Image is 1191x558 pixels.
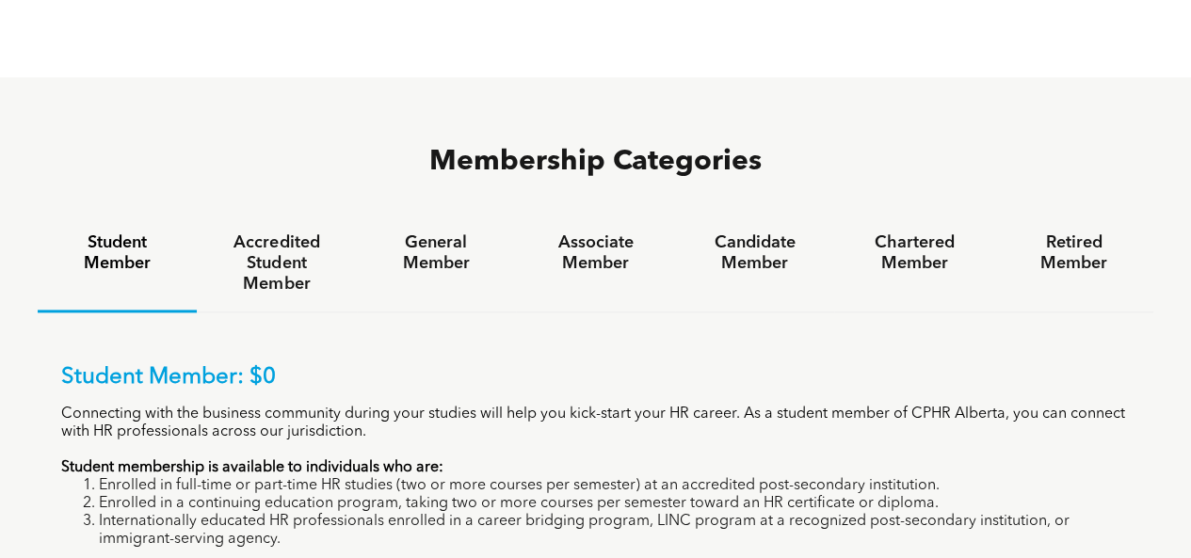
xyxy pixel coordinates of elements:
[214,232,339,295] h4: Accredited Student Member
[99,495,1130,513] li: Enrolled in a continuing education program, taking two or more courses per semester toward an HR ...
[55,232,180,274] h4: Student Member
[1011,232,1136,274] h4: Retired Member
[533,232,658,274] h4: Associate Member
[374,232,499,274] h4: General Member
[99,477,1130,495] li: Enrolled in full-time or part-time HR studies (two or more courses per semester) at an accredited...
[429,148,762,176] span: Membership Categories
[692,232,817,274] h4: Candidate Member
[61,460,443,475] strong: Student membership is available to individuals who are:
[61,364,1130,391] p: Student Member: $0
[61,406,1130,441] p: Connecting with the business community during your studies will help you kick-start your HR caree...
[851,232,976,274] h4: Chartered Member
[99,513,1130,549] li: Internationally educated HR professionals enrolled in a career bridging program, LINC program at ...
